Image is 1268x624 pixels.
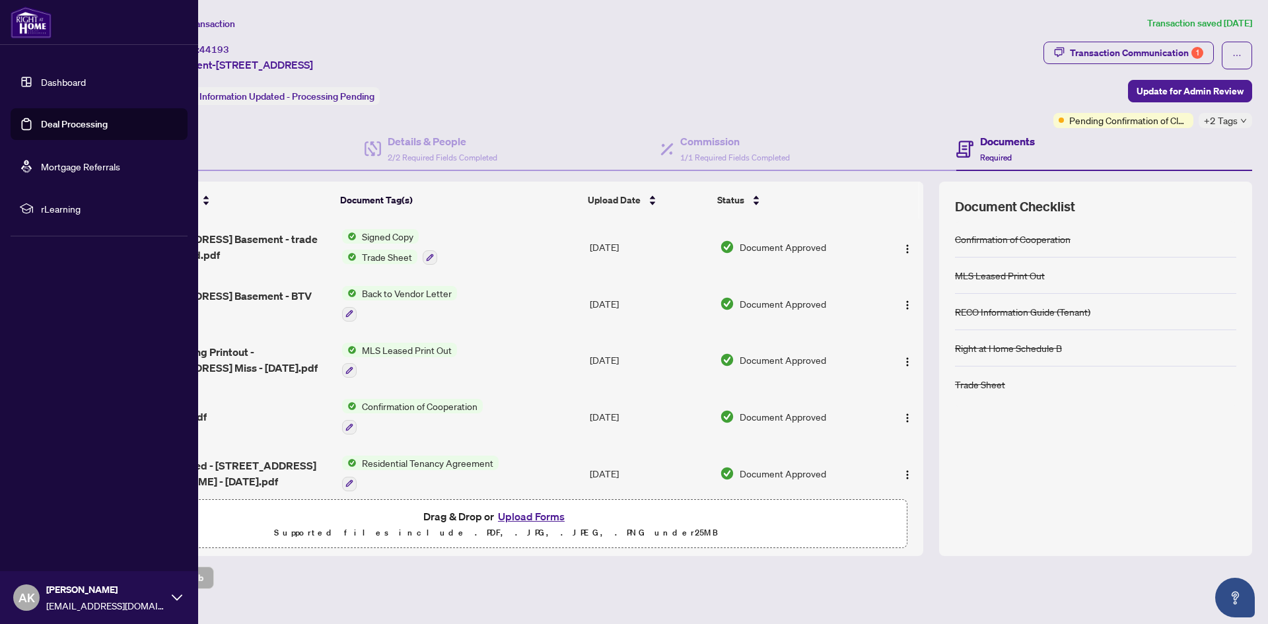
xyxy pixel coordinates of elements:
span: 1/1 Required Fields Completed [680,153,790,162]
button: Logo [897,349,918,370]
div: MLS Leased Print Out [955,268,1045,283]
span: MLS Leased Print Out [357,343,457,357]
img: Status Icon [342,286,357,300]
span: Document Approved [740,466,826,481]
div: 1 [1191,47,1203,59]
img: Status Icon [342,250,357,264]
img: Logo [902,300,913,310]
th: Document Tag(s) [335,182,582,219]
a: Deal Processing [41,118,108,130]
span: Drag & Drop or [423,508,569,525]
span: Back to Vendor Letter [357,286,457,300]
img: Logo [902,469,913,480]
button: Open asap [1215,578,1255,617]
span: Confirmation of Cooperation [357,399,483,413]
td: [DATE] [584,275,715,332]
span: Document Checklist [955,197,1075,216]
span: [STREET_ADDRESS] Basement - trade sheet - Signed.pdf [131,231,332,263]
span: Lease Executed - [STREET_ADDRESS][PERSON_NAME] - [DATE].pdf [131,458,332,489]
span: Document Approved [740,296,826,311]
img: Logo [902,244,913,254]
span: rLearning [41,201,178,216]
h4: Details & People [388,133,497,149]
a: Mortgage Referrals [41,160,120,172]
span: Document Approved [740,240,826,254]
span: [PERSON_NAME] [46,582,165,597]
img: Logo [902,357,913,367]
span: Update for Admin Review [1137,81,1244,102]
button: Logo [897,406,918,427]
th: Status [712,182,874,219]
p: Supported files include .PDF, .JPG, .JPEG, .PNG under 25 MB [93,525,899,541]
img: Status Icon [342,456,357,470]
span: Drag & Drop orUpload FormsSupported files include .PDF, .JPG, .JPEG, .PNG under25MB [85,500,907,549]
img: Document Status [720,296,734,311]
article: Transaction saved [DATE] [1147,16,1252,31]
img: Status Icon [342,343,357,357]
span: View Transaction [164,18,235,30]
button: Status IconSigned CopyStatus IconTrade Sheet [342,229,437,265]
td: [DATE] [584,332,715,389]
span: Basement-[STREET_ADDRESS] [164,57,313,73]
img: Logo [902,413,913,423]
span: [EMAIL_ADDRESS][DOMAIN_NAME] [46,598,165,613]
span: Document Approved [740,409,826,424]
td: [DATE] [584,445,715,502]
span: ellipsis [1232,51,1242,60]
div: Trade Sheet [955,377,1005,392]
span: Document Approved [740,353,826,367]
img: Document Status [720,409,734,424]
span: down [1240,118,1247,124]
img: Document Status [720,240,734,254]
div: RECO Information Guide (Tenant) [955,304,1090,319]
button: Logo [897,463,918,484]
button: Transaction Communication1 [1043,42,1214,64]
span: Residential Tenancy Agreement [357,456,499,470]
h4: Commission [680,133,790,149]
span: +2 Tags [1204,113,1238,128]
img: logo [11,7,52,38]
td: [DATE] [584,388,715,445]
span: LEASED Listing Printout - [STREET_ADDRESS] Miss - [DATE].pdf [131,344,332,376]
div: Confirmation of Cooperation [955,232,1071,246]
button: Status IconBack to Vendor Letter [342,286,457,322]
span: AK [18,588,35,607]
div: Status: [164,87,380,105]
img: Document Status [720,353,734,367]
a: Dashboard [41,76,86,88]
span: Signed Copy [357,229,419,244]
span: Status [717,193,744,207]
img: Status Icon [342,399,357,413]
button: Update for Admin Review [1128,80,1252,102]
span: 44193 [199,44,229,55]
button: Logo [897,293,918,314]
td: [DATE] [584,219,715,275]
button: Status IconConfirmation of Cooperation [342,399,483,434]
button: Status IconResidential Tenancy Agreement [342,456,499,491]
h4: Documents [980,133,1035,149]
span: [STREET_ADDRESS] Basement - BTV letter.pdf [131,288,332,320]
span: Required [980,153,1012,162]
button: Upload Forms [494,508,569,525]
span: Information Updated - Processing Pending [199,90,374,102]
button: Status IconMLS Leased Print Out [342,343,457,378]
span: 2/2 Required Fields Completed [388,153,497,162]
div: Transaction Communication [1070,42,1203,63]
span: Trade Sheet [357,250,417,264]
button: Logo [897,236,918,258]
span: Pending Confirmation of Closing [1069,113,1188,127]
img: Status Icon [342,229,357,244]
span: Upload Date [588,193,641,207]
img: Document Status [720,466,734,481]
th: Upload Date [582,182,712,219]
th: (12) File Name [125,182,335,219]
div: Right at Home Schedule B [955,341,1062,355]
